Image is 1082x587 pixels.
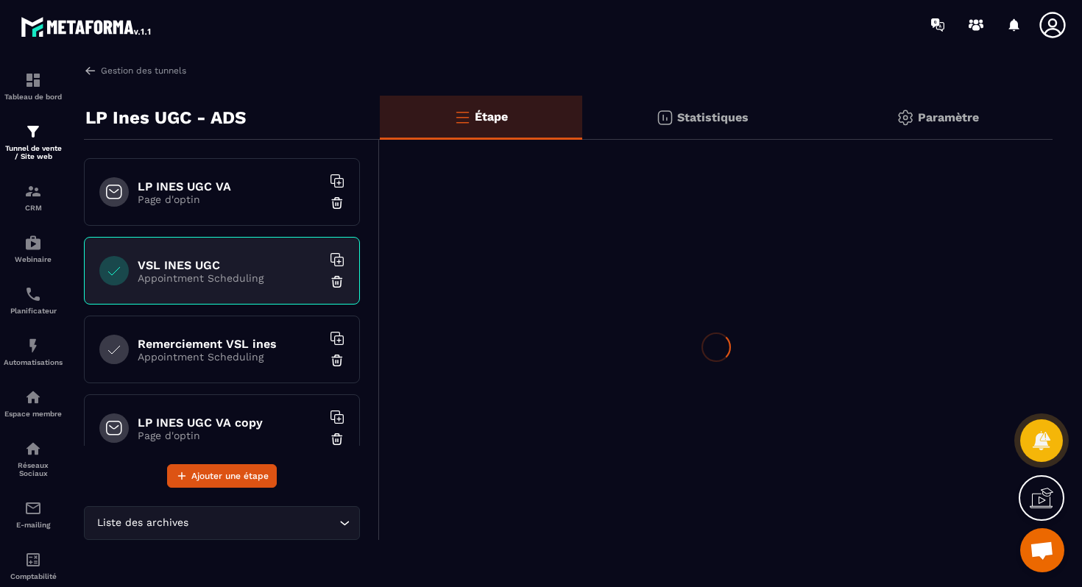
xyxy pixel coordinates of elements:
[656,109,673,127] img: stats.20deebd0.svg
[138,351,322,363] p: Appointment Scheduling
[4,112,63,171] a: formationformationTunnel de vente / Site web
[24,285,42,303] img: scheduler
[138,193,322,205] p: Page d'optin
[4,255,63,263] p: Webinaire
[677,110,749,124] p: Statistiques
[897,109,914,127] img: setting-gr.5f69749f.svg
[330,353,344,368] img: trash
[4,326,63,377] a: automationsautomationsAutomatisations
[4,410,63,418] p: Espace membre
[4,274,63,326] a: schedulerschedulerPlanificateur
[918,110,979,124] p: Paramètre
[330,432,344,447] img: trash
[138,179,322,193] h6: LP INES UGC VA
[24,551,42,569] img: accountant
[4,358,63,366] p: Automatisations
[4,60,63,112] a: formationformationTableau de bord
[4,461,63,477] p: Réseaux Sociaux
[167,464,277,488] button: Ajouter une étape
[138,272,322,284] p: Appointment Scheduling
[24,123,42,140] img: formation
[84,64,186,77] a: Gestion des tunnels
[24,337,42,355] img: automations
[330,274,344,289] img: trash
[191,469,269,483] span: Ajouter une étape
[4,171,63,223] a: formationformationCRM
[4,377,63,429] a: automationsautomationsEspace membre
[24,388,42,406] img: automations
[24,499,42,517] img: email
[4,521,63,529] p: E-mailing
[4,488,63,540] a: emailemailE-mailing
[138,258,322,272] h6: VSL INES UGC
[24,71,42,89] img: formation
[475,110,508,124] p: Étape
[4,307,63,315] p: Planificateur
[1020,528,1064,572] a: Ouvrir le chat
[4,204,63,212] p: CRM
[138,430,322,441] p: Page d'optin
[84,506,360,540] div: Search for option
[93,515,191,531] span: Liste des archives
[4,93,63,101] p: Tableau de bord
[138,337,322,351] h6: Remerciement VSL ines
[191,515,336,531] input: Search for option
[4,572,63,580] p: Comptabilité
[4,429,63,488] a: social-networksocial-networkRéseaux Sociaux
[453,108,471,126] img: bars-o.4a397970.svg
[24,440,42,458] img: social-network
[24,182,42,200] img: formation
[21,13,153,40] img: logo
[24,234,42,252] img: automations
[85,103,246,132] p: LP Ines UGC - ADS
[4,223,63,274] a: automationsautomationsWebinaire
[138,416,322,430] h6: LP INES UGC VA copy
[4,144,63,160] p: Tunnel de vente / Site web
[330,196,344,210] img: trash
[84,64,97,77] img: arrow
